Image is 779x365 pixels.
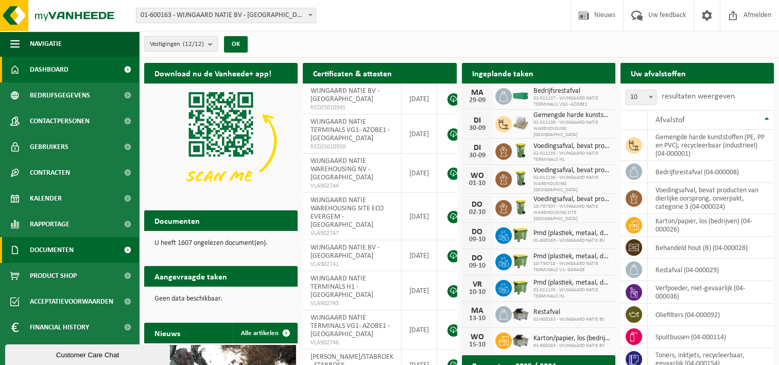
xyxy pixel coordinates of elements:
span: 02-011135 - WIJNGAARD NATIE TERMINALS H1 [533,151,610,163]
td: bedrijfsrestafval (04-000008) [648,161,774,183]
h2: Documenten [144,210,210,230]
button: OK [224,36,248,53]
div: 02-10 [467,209,488,216]
span: Contracten [30,160,70,186]
img: WB-1100-HPE-GN-50 [512,252,529,270]
td: [DATE] [402,114,437,154]
span: WIJNGAARD NATIE BV - [GEOGRAPHIC_DATA] [310,87,379,103]
span: 02-011135 - WIJNGAARD NATIE TERMINALS H1 [533,287,610,300]
span: Gemengde harde kunststoffen (pe, pp en pvc), recycleerbaar (industrieel) [533,111,610,120]
span: Navigatie [30,31,62,57]
span: 01-600163 - WIJNGAARD NATIE BV - ANTWERPEN [136,8,316,23]
span: 02-011136 - WIJNGAARD NATIE WAREHOUSING [GEOGRAPHIC_DATA] [533,120,610,138]
td: [DATE] [402,84,437,114]
img: WB-5000-GAL-GY-01 [512,331,529,349]
img: LP-PA-00000-WDN-11 [512,114,529,132]
a: Alle artikelen [233,323,297,343]
span: Voedingsafval, bevat producten van dierlijke oorsprong, onverpakt, categorie 3 [533,195,610,204]
td: [DATE] [402,271,437,310]
span: 10 [626,90,656,105]
td: [DATE] [402,154,437,193]
span: Vestigingen [150,37,204,52]
span: VLA902741 [310,260,393,269]
span: Pmd (plastiek, metaal, drankkartons) (bedrijven) [533,229,610,238]
span: VLA902743 [310,300,393,308]
div: WO [467,172,488,180]
td: [DATE] [402,310,437,350]
span: VLA902746 [310,339,393,347]
td: oliefilters (04-000092) [648,304,774,326]
span: Pmd (plastiek, metaal, drankkartons) (bedrijven) [533,279,610,287]
div: MA [467,307,488,315]
td: spuitbussen (04-000114) [648,326,774,348]
div: DO [467,201,488,209]
p: U heeft 1607 ongelezen document(en). [154,240,287,247]
div: 30-09 [467,152,488,159]
div: 30-09 [467,125,488,132]
span: Restafval [533,308,605,317]
span: 10 [626,90,656,105]
span: Acceptatievoorwaarden [30,289,113,314]
span: RED25010345 [310,104,393,112]
div: DO [467,254,488,262]
div: VR [467,280,488,289]
td: behandeld hout (B) (04-000028) [648,237,774,259]
td: restafval (04-000029) [648,259,774,281]
span: 01-600163 - WIJNGAARD NATIE BV [533,238,610,244]
span: Bedrijfsgegevens [30,82,90,108]
h2: Uw afvalstoffen [620,63,696,83]
h2: Certificaten & attesten [303,63,402,83]
div: 29-09 [467,97,488,104]
span: 02-011137 - WIJNGAARD NATIE TERMINALS VG1- AZOBE1 [533,95,610,108]
td: verfpoeder, niet-gevaarlijk (04-000036) [648,281,774,304]
span: Contactpersonen [30,108,90,134]
img: WB-0140-HPE-GN-50 [512,198,529,216]
span: Product Shop [30,263,77,289]
img: WB-1100-HPE-GN-50 [512,226,529,243]
span: 01-600163 - WIJNGAARD NATIE BV [533,343,610,349]
td: voedingsafval, bevat producten van dierlijke oorsprong, onverpakt, categorie 3 (04-000024) [648,183,774,214]
div: WO [467,333,488,341]
span: WIJNGAARD NATIE TERMINALS VG1- AZOBE1 - [GEOGRAPHIC_DATA] [310,118,390,142]
span: Documenten [30,237,74,263]
td: [DATE] [402,240,437,271]
div: DI [467,117,488,125]
div: DO [467,228,488,236]
span: Bedrijfsrestafval [533,87,610,95]
span: VLA902744 [310,182,393,190]
p: Geen data beschikbaar. [154,295,287,303]
span: Voedingsafval, bevat producten van dierlijke oorsprong, onverpakt, categorie 3 [533,142,610,151]
img: WB-5000-GAL-GY-01 [512,305,529,322]
span: 10-734718 - WIJNGAARD NATIE TERMINALS V1- GARAGE [533,261,610,273]
h2: Nieuws [144,323,191,343]
span: Rapportage [30,211,70,237]
div: 09-10 [467,262,488,270]
span: Voedingsafval, bevat producten van dierlijke oorsprong, onverpakt, categorie 3 [533,167,610,175]
span: 02-011136 - WIJNGAARD NATIE WAREHOUSING [GEOGRAPHIC_DATA] [533,175,610,193]
td: [DATE] [402,193,437,240]
div: 01-10 [467,180,488,187]
td: gemengde harde kunststoffen (PE, PP en PVC), recycleerbaar (industrieel) (04-000001) [648,130,774,161]
span: Dashboard [30,57,68,82]
span: Karton/papier, los (bedrijven) [533,335,610,343]
td: karton/papier, los (bedrijven) (04-000026) [648,214,774,237]
div: 10-10 [467,289,488,296]
span: WIJNGAARD NATIE BV - [GEOGRAPHIC_DATA] [310,244,379,260]
img: HK-XC-30-GN-00 [512,91,529,100]
div: DI [467,144,488,152]
div: MA [467,89,488,97]
span: RED25010350 [310,143,393,151]
span: Financial History [30,314,89,340]
h2: Ingeplande taken [462,63,544,83]
span: WIJNGAARD NATIE WAREHOUSING NV - [GEOGRAPHIC_DATA] [310,157,373,181]
img: WB-0140-HPE-GN-50 [512,170,529,187]
span: WIJNGAARD NATIE WAREHOUSING SITE ECO EVERGEM - [GEOGRAPHIC_DATA] [310,196,384,229]
div: 13-10 [467,315,488,322]
span: Gebruikers [30,134,68,160]
span: WIJNGAARD NATIE TERMINALS VG1- AZOBE1 - [GEOGRAPHIC_DATA] [310,314,390,338]
label: resultaten weergeven [662,92,735,101]
div: 09-10 [467,236,488,243]
iframe: chat widget [5,342,172,365]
